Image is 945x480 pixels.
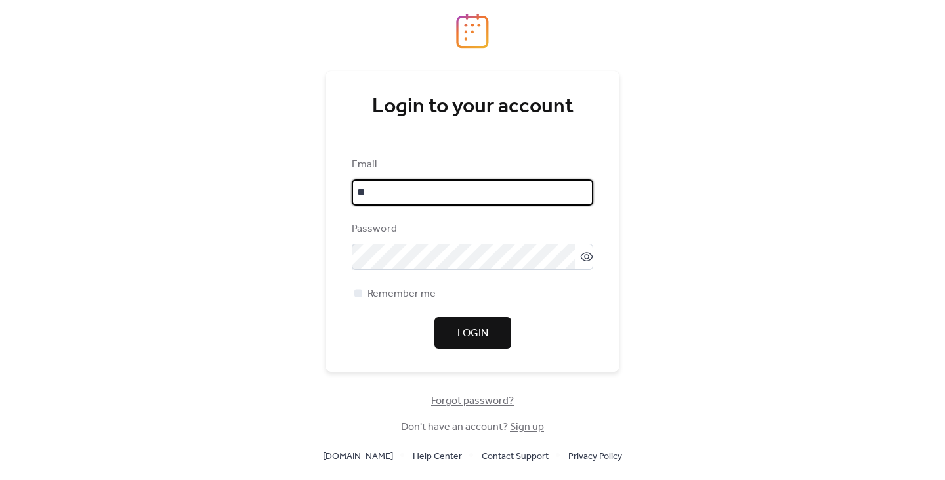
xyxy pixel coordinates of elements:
a: Forgot password? [431,397,514,404]
img: logo [456,13,489,49]
div: Login to your account [352,94,593,120]
span: Contact Support [482,449,549,465]
span: Don't have an account? [401,420,544,435]
span: Login [457,326,488,341]
a: [DOMAIN_NAME] [323,448,393,464]
a: Help Center [413,448,462,464]
span: Remember me [367,286,436,302]
span: Forgot password? [431,393,514,409]
a: Sign up [510,417,544,437]
span: Privacy Policy [568,449,622,465]
a: Privacy Policy [568,448,622,464]
button: Login [434,317,511,349]
div: Email [352,157,591,173]
span: Help Center [413,449,462,465]
span: [DOMAIN_NAME] [323,449,393,465]
div: Password [352,221,591,237]
a: Contact Support [482,448,549,464]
